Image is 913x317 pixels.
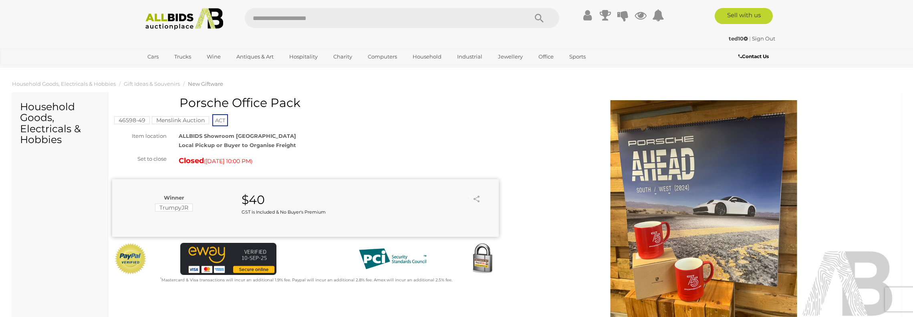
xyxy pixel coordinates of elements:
a: Sports [564,50,591,63]
a: Sign Out [752,35,775,42]
img: Secured by Rapid SSL [466,243,498,275]
div: Set to close [106,154,173,164]
b: Contact Us [738,53,769,59]
div: Item location [106,131,173,141]
a: Office [533,50,559,63]
a: ted10 [729,35,749,42]
strong: $40 [242,192,265,207]
span: [DATE] 10:00 PM [206,157,251,165]
span: ACT [212,114,228,126]
strong: Closed [179,156,204,165]
b: Winner [164,194,184,201]
a: Household [407,50,447,63]
img: eWAY Payment Gateway [180,243,276,275]
a: Charity [328,50,357,63]
mark: Menslink Auction [152,116,209,124]
h2: Household Goods, Electricals & Hobbies [20,101,100,145]
img: Official PayPal Seal [114,243,147,275]
a: Gift Ideas & Souvenirs [124,81,180,87]
a: New Giftware [188,81,223,87]
a: Industrial [452,50,488,63]
img: PCI DSS compliant [353,243,433,275]
a: Menslink Auction [152,117,209,123]
mark: TrumpyJR [155,204,193,212]
a: Jewellery [493,50,528,63]
img: Allbids.com.au [141,8,228,30]
a: Wine [202,50,226,63]
a: Trucks [169,50,196,63]
mark: 46598-49 [114,116,150,124]
a: Contact Us [738,52,771,61]
small: Mastercard & Visa transactions will incur an additional 1.9% fee. Paypal will incur an additional... [160,277,452,283]
span: | [749,35,751,42]
h1: Porsche Office Pack [116,96,497,109]
a: Household Goods, Electricals & Hobbies [12,81,116,87]
a: Antiques & Art [231,50,279,63]
a: Hospitality [284,50,323,63]
small: GST is Included & No Buyer's Premium [242,209,326,215]
a: 46598-49 [114,117,150,123]
span: ( ) [204,158,252,164]
a: Sell with us [715,8,773,24]
strong: ted10 [729,35,748,42]
strong: ALLBIDS Showroom [GEOGRAPHIC_DATA] [179,133,296,139]
a: Computers [363,50,402,63]
a: [GEOGRAPHIC_DATA] [142,63,210,77]
a: Cars [142,50,164,63]
li: Watch this item [461,194,469,202]
button: Search [519,8,559,28]
strong: Local Pickup or Buyer to Organise Freight [179,142,296,148]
